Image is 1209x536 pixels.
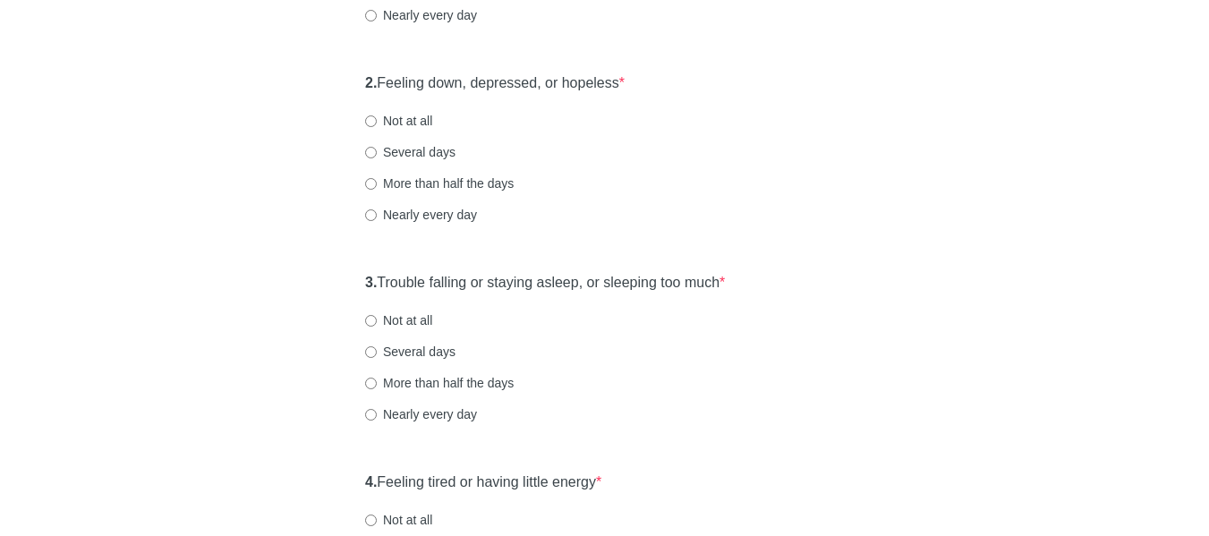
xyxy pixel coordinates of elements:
[365,472,601,493] label: Feeling tired or having little energy
[365,474,377,489] strong: 4.
[365,115,377,127] input: Not at all
[365,409,377,421] input: Nearly every day
[365,206,477,224] label: Nearly every day
[365,143,456,161] label: Several days
[365,346,377,358] input: Several days
[365,174,514,192] label: More than half the days
[365,405,477,423] label: Nearly every day
[365,515,377,526] input: Not at all
[365,112,432,130] label: Not at all
[365,378,377,389] input: More than half the days
[365,275,377,290] strong: 3.
[365,6,477,24] label: Nearly every day
[365,209,377,221] input: Nearly every day
[365,315,377,327] input: Not at all
[365,10,377,21] input: Nearly every day
[365,374,514,392] label: More than half the days
[365,178,377,190] input: More than half the days
[365,343,456,361] label: Several days
[365,511,432,529] label: Not at all
[365,73,625,94] label: Feeling down, depressed, or hopeless
[365,311,432,329] label: Not at all
[365,273,725,294] label: Trouble falling or staying asleep, or sleeping too much
[365,147,377,158] input: Several days
[365,75,377,90] strong: 2.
